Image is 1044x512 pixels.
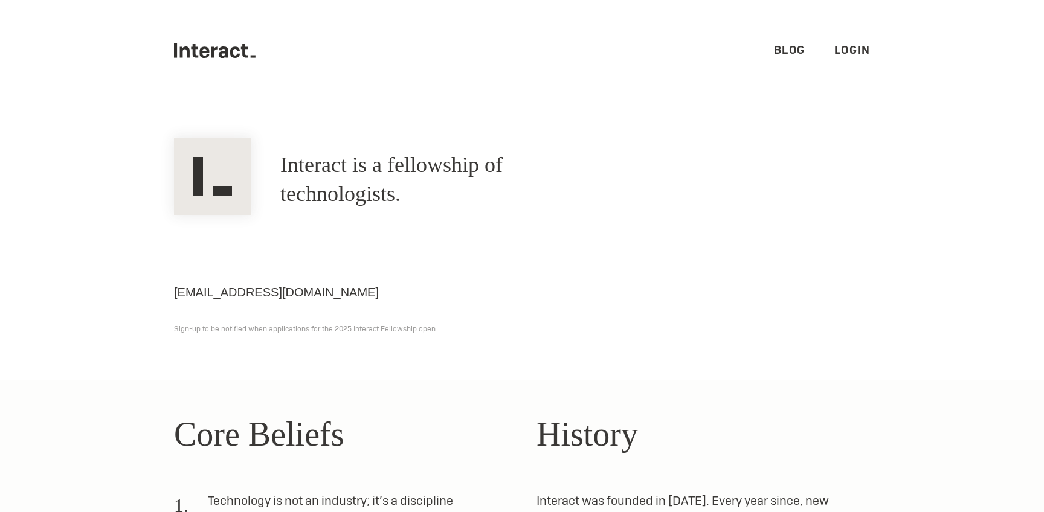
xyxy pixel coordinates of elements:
p: Sign-up to be notified when applications for the 2025 Interact Fellowship open. [174,322,870,336]
h1: Interact is a fellowship of technologists. [280,151,607,209]
a: Login [834,43,871,57]
h2: Core Beliefs [174,409,507,459]
h2: History [536,409,870,459]
img: Interact Logo [174,138,251,215]
a: Blog [774,43,805,57]
input: Email address... [174,273,464,312]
